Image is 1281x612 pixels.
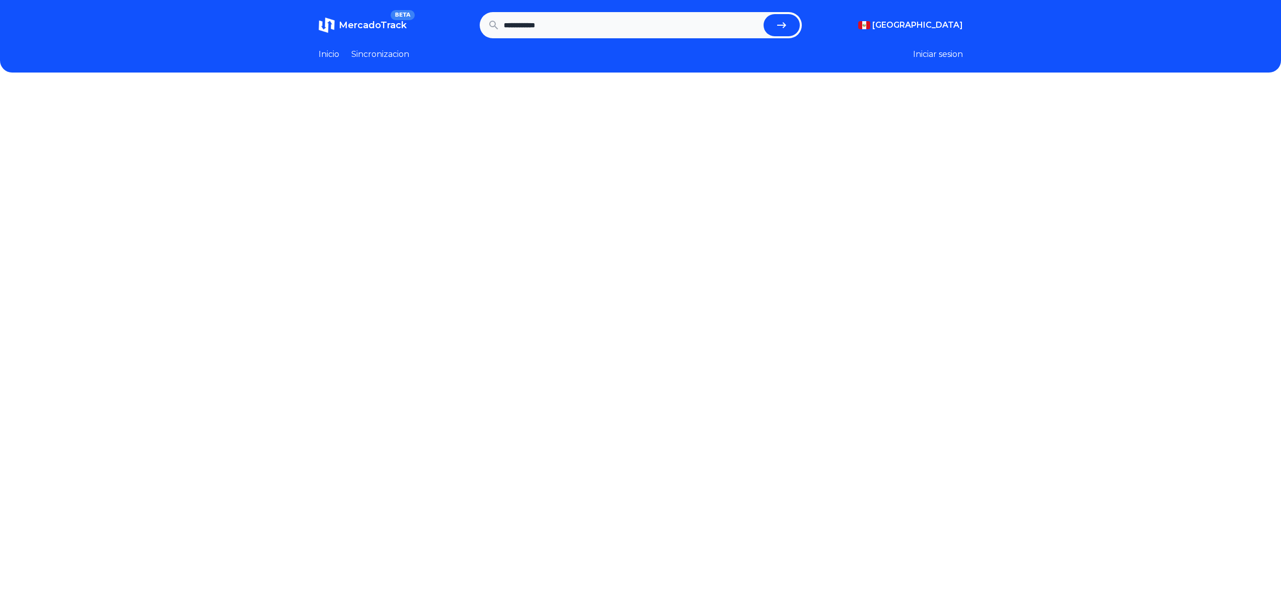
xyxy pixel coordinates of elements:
button: Iniciar sesion [913,48,963,60]
span: [GEOGRAPHIC_DATA] [872,19,963,31]
a: Sincronizacion [351,48,409,60]
span: BETA [391,10,414,20]
img: MercadoTrack [319,17,335,33]
button: [GEOGRAPHIC_DATA] [858,19,963,31]
a: MercadoTrackBETA [319,17,407,33]
a: Inicio [319,48,339,60]
img: Peru [858,21,870,29]
span: MercadoTrack [339,20,407,31]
